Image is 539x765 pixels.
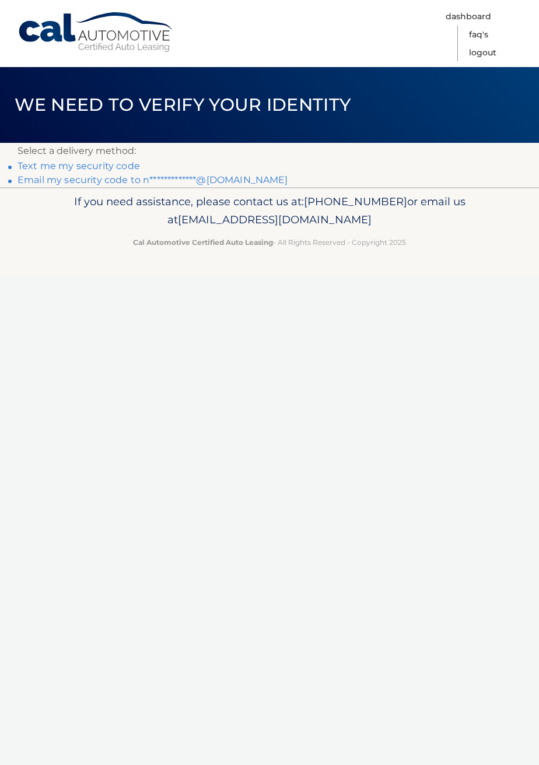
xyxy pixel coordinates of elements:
span: We need to verify your identity [15,94,351,115]
a: Dashboard [446,8,491,26]
a: Logout [469,44,496,62]
span: [PHONE_NUMBER] [304,195,407,208]
a: Text me my security code [17,160,140,171]
a: Cal Automotive [17,12,175,53]
span: [EMAIL_ADDRESS][DOMAIN_NAME] [178,213,372,226]
p: - All Rights Reserved - Copyright 2025 [17,236,521,248]
strong: Cal Automotive Certified Auto Leasing [133,238,273,247]
p: If you need assistance, please contact us at: or email us at [17,192,521,230]
a: FAQ's [469,26,488,44]
p: Select a delivery method: [17,143,521,159]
